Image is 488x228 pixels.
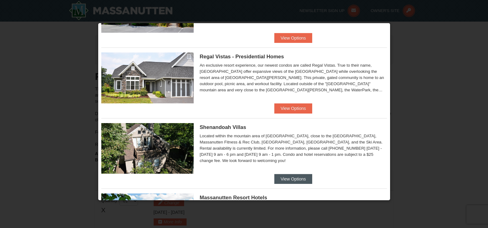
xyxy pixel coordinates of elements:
div: Located within the mountain area of [GEOGRAPHIC_DATA], close to the [GEOGRAPHIC_DATA], Massanutte... [200,133,387,164]
div: An exclusive resort experience, our newest condos are called Regal Vistas. True to their name, [G... [200,62,387,93]
button: View Options [274,174,312,184]
img: 19218991-1-902409a9.jpg [101,52,194,103]
img: 19219019-2-e70bf45f.jpg [101,123,194,174]
span: Shenandoah Villas [200,124,246,130]
span: Massanutten Resort Hotels [200,195,267,201]
span: Regal Vistas - Presidential Homes [200,54,284,60]
button: View Options [274,33,312,43]
button: View Options [274,103,312,113]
